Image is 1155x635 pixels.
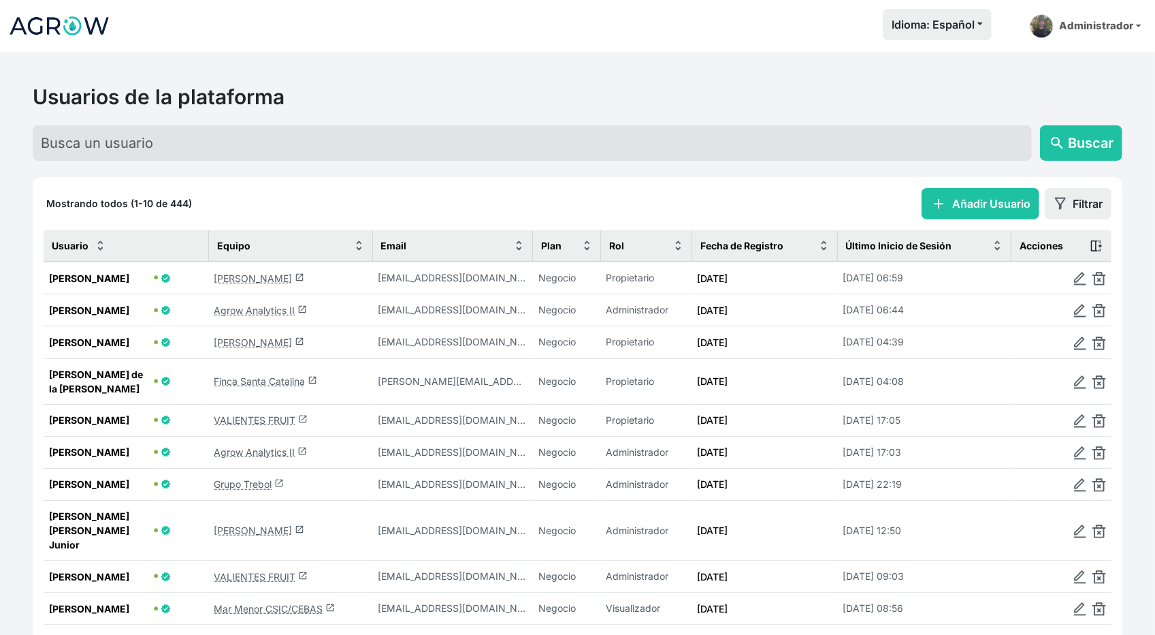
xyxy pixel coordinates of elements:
[1092,478,1106,492] img: delete
[1090,239,1103,253] img: action
[692,436,837,468] td: [DATE]
[154,574,158,579] span: 🟢
[161,479,171,489] span: Usuario Verificado
[372,262,533,294] td: jorgeramirezlaguarta@gmail.com
[161,415,171,425] span: Usuario Verificado
[161,604,171,614] span: Usuario Verificado
[46,197,192,211] p: Mostrando todos (1-10 de 444)
[692,501,837,561] td: [DATE]
[533,262,600,294] td: Negocio
[49,602,151,616] span: [PERSON_NAME]
[214,446,307,458] a: Agrow Analytics IIlaunch
[297,305,307,314] span: launch
[883,9,992,40] button: Idioma: Español
[214,305,307,316] a: Agrow Analytics IIlaunch
[1020,238,1063,253] span: Acciones
[161,447,171,457] span: Usuario Verificado
[161,273,171,283] span: Usuario Verificado
[533,561,600,593] td: Negocio
[514,241,524,251] img: sort
[161,305,171,315] span: Usuario Verificado
[217,238,250,253] span: Equipo
[372,561,533,593] td: garrimar@telefonica.net
[582,241,592,251] img: sort
[372,358,533,404] td: alfredo@fincasantacatalina.com
[297,446,307,456] span: launch
[1073,446,1087,460] img: edit
[600,561,692,593] td: Administrador
[600,262,692,294] td: Propietario
[692,358,837,404] td: [DATE]
[1092,414,1106,428] img: delete
[692,593,837,625] td: [DATE]
[1073,304,1087,317] img: edit
[1073,337,1087,350] img: edit
[837,358,1011,404] td: [DATE] 04:08
[8,9,110,43] img: Logo
[161,572,171,582] span: Usuario Verificado
[846,238,952,253] span: Último Inicio de Sesión
[1073,478,1087,492] img: edit
[600,501,692,561] td: Administrador
[308,375,317,385] span: launch
[1092,602,1106,616] img: delete
[819,241,829,251] img: sort
[372,404,533,436] td: administracion@valientesfruits.com
[1092,446,1106,460] img: delete
[49,303,151,317] span: [PERSON_NAME]
[354,241,364,251] img: sort
[154,482,158,487] span: 🟢
[154,340,158,345] span: 🟢
[381,238,407,253] span: Email
[533,593,600,625] td: Negocio
[161,525,171,536] span: Usuario Verificado
[298,571,308,580] span: launch
[1073,602,1087,616] img: edit
[1073,525,1087,538] img: edit
[49,271,151,285] span: [PERSON_NAME]
[1073,375,1087,389] img: edit
[214,414,308,426] a: VALIENTES FRUITlaunch
[274,478,284,488] span: launch
[1092,304,1106,317] img: delete
[1092,337,1106,350] img: delete
[692,404,837,436] td: [DATE]
[52,238,88,253] span: Usuario
[837,561,1011,593] td: [DATE] 09:03
[533,326,600,358] td: Negocio
[161,337,171,347] span: Usuario Verificado
[692,326,837,358] td: [DATE]
[1092,272,1106,285] img: delete
[154,275,158,281] span: 🟢
[49,570,151,584] span: [PERSON_NAME]
[95,241,105,251] img: sort
[692,262,837,294] td: [DATE]
[154,379,158,384] span: 🟢
[49,445,151,459] span: [PERSON_NAME]
[1092,525,1106,538] img: delete
[154,528,158,533] span: 🟢
[154,418,158,423] span: 🟢
[372,294,533,326] td: inbal@gmail.com
[600,358,692,404] td: Propietario
[1073,414,1087,428] img: edit
[600,436,692,468] td: Administrador
[837,404,1011,436] td: [DATE] 17:05
[372,501,533,561] td: jramaraljr@uol.com.br
[295,337,304,346] span: launch
[541,238,562,253] span: Plan
[600,404,692,436] td: Propietario
[837,501,1011,561] td: [DATE] 12:50
[372,593,533,625] td: ralvarez@verdtech.es
[161,376,171,386] span: Usuario Verificado
[1049,135,1065,151] span: search
[533,468,600,500] td: Negocio
[1030,14,1054,38] img: admin-picture
[1068,133,1113,153] span: Buscar
[1073,272,1087,285] img: edit
[298,414,308,424] span: launch
[533,404,600,436] td: Negocio
[372,326,533,358] td: soygariner@gmail.com
[214,603,335,615] a: Mar Menor CSIC/CEBASlaunch
[922,188,1039,219] button: addAñadir Usuario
